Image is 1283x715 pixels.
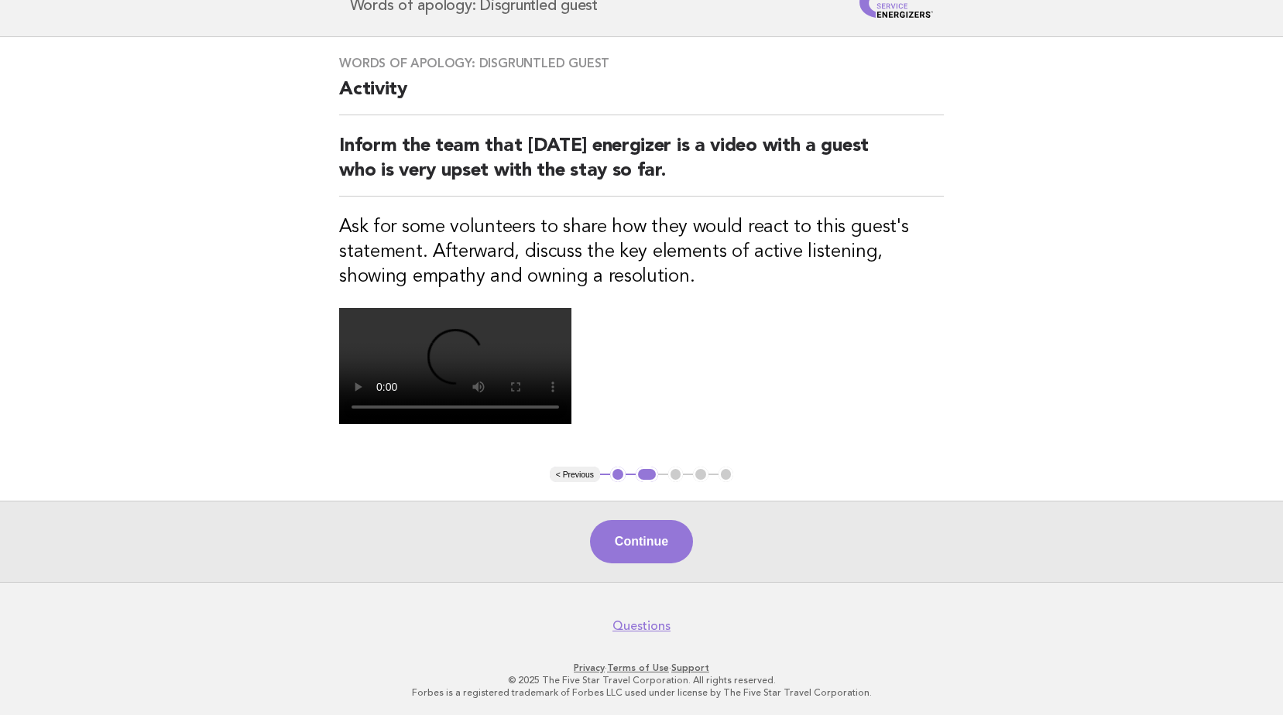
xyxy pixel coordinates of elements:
[168,686,1116,699] p: Forbes is a registered trademark of Forbes LLC used under license by The Five Star Travel Corpora...
[168,674,1116,686] p: © 2025 The Five Star Travel Corporation. All rights reserved.
[590,520,693,563] button: Continue
[612,618,671,634] a: Questions
[339,134,944,197] h2: Inform the team that [DATE] energizer is a video with a guest who is very upset with the stay so ...
[168,662,1116,674] p: · ·
[671,662,709,673] a: Support
[550,467,600,482] button: < Previous
[636,467,658,482] button: 2
[339,215,944,289] h3: Ask for some volunteers to share how they would react to this guest's statement. Afterward, discu...
[610,467,626,482] button: 1
[339,56,944,71] h3: Words of apology: Disgruntled guest
[574,662,605,673] a: Privacy
[339,77,944,115] h2: Activity
[607,662,669,673] a: Terms of Use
